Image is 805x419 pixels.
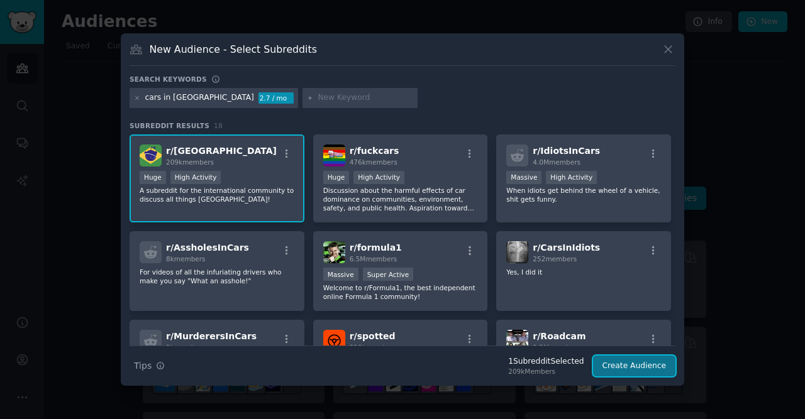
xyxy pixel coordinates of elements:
span: 18 [214,122,223,129]
span: r/ formula1 [350,242,402,253]
span: r/ CarsInIdiots [533,242,600,253]
div: High Activity [170,171,221,184]
div: High Activity [546,171,597,184]
span: r/ Roadcam [533,331,586,341]
span: r/ MurderersInCars [166,331,257,341]
span: r/ spotted [350,331,396,341]
h3: Search keywords [130,75,207,84]
span: 4.0M members [533,158,580,166]
span: 2k members [166,344,206,351]
img: spotted [323,330,345,352]
p: Discussion about the harmful effects of car dominance on communities, environment, safety, and pu... [323,186,478,212]
p: A subreddit for the international community to discuss all things [GEOGRAPHIC_DATA]! [140,186,294,204]
span: Tips [134,359,152,373]
div: 209k Members [508,367,584,376]
span: Subreddit Results [130,121,209,130]
div: 1 Subreddit Selected [508,356,584,367]
span: 252 members [533,255,577,263]
span: 319k members [350,344,397,351]
p: For videos of all the infuriating drivers who make you say "What an asshole!" [140,268,294,285]
p: Welcome to r/Formula1, the best independent online Formula 1 community! [323,283,478,301]
div: cars in [GEOGRAPHIC_DATA] [145,92,254,104]
div: High Activity [353,171,404,184]
img: formula1 [323,241,345,263]
div: Super Active [363,268,414,281]
span: 8k members [166,255,206,263]
span: r/ AssholesInCars [166,242,249,253]
span: r/ fuckcars [350,146,399,156]
div: Massive [323,268,358,281]
button: Create Audience [593,356,676,377]
button: Tips [130,355,169,377]
img: Brazil [140,144,162,166]
h3: New Audience - Select Subreddits [150,43,317,56]
span: 2.2M members [533,344,580,351]
p: When idiots get behind the wheel of a vehicle, shit gets funny. [506,186,661,204]
div: 2.7 / mo [258,92,294,104]
img: Roadcam [506,330,528,352]
img: CarsInIdiots [506,241,528,263]
img: fuckcars [323,144,345,166]
span: r/ IdiotsInCars [533,146,600,156]
div: Massive [506,171,541,184]
span: 209k members [166,158,214,166]
input: New Keyword [318,92,413,104]
div: Huge [140,171,166,184]
span: 6.5M members [350,255,397,263]
span: r/ [GEOGRAPHIC_DATA] [166,146,277,156]
div: Huge [323,171,350,184]
p: Yes, I did it [506,268,661,276]
span: 476k members [350,158,397,166]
